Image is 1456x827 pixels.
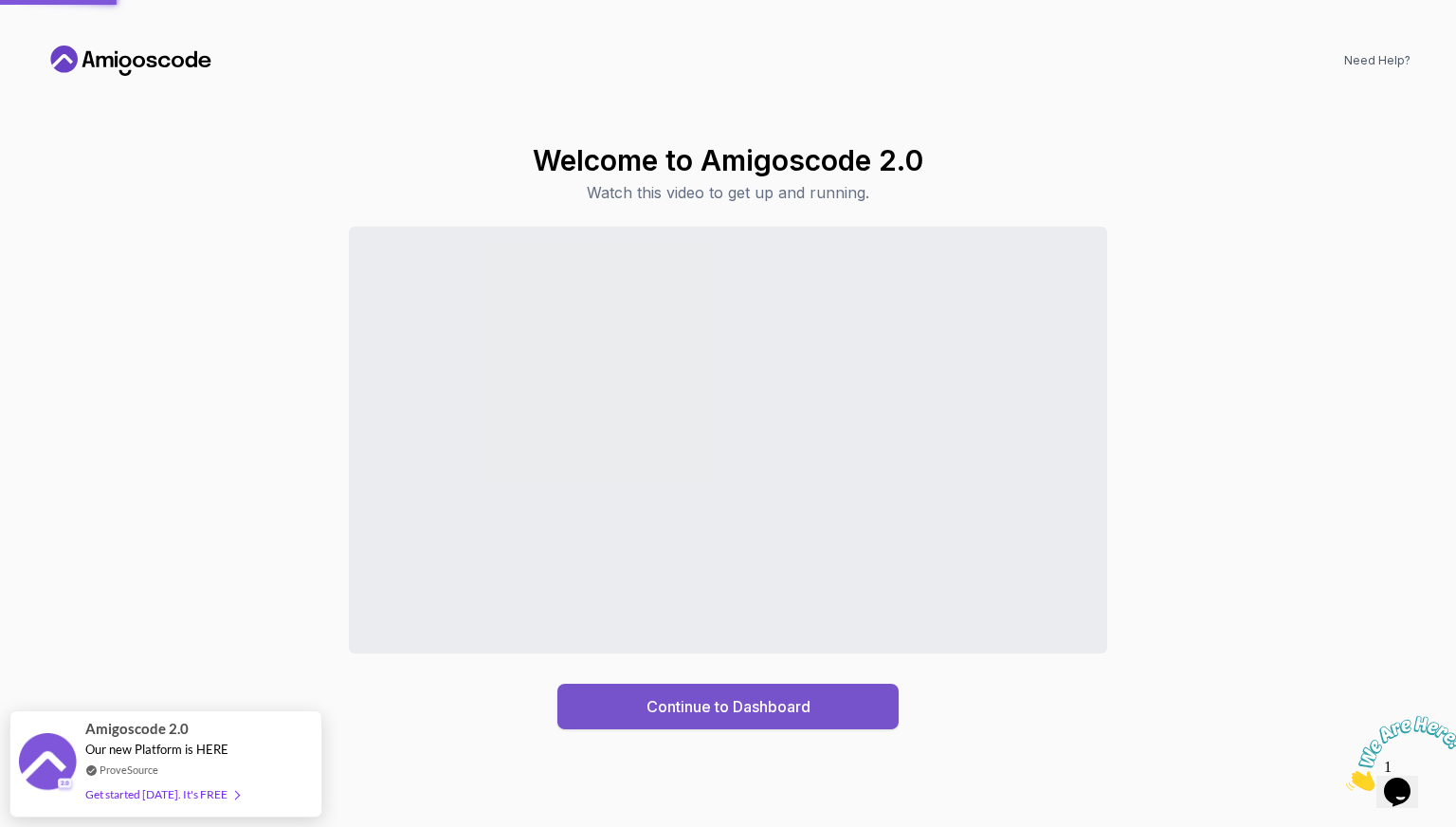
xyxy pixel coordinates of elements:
iframe: chat widget [1338,708,1456,799]
div: Continue to Dashboard [646,695,810,718]
a: Need Help? [1344,53,1410,68]
div: Get started [DATE]. It's FREE [85,783,239,805]
a: ProveSource [100,762,158,778]
p: Watch this video to get up and running. [533,181,923,204]
span: Amigoscode 2.0 [85,718,189,740]
img: Chat attention grabber [8,8,125,83]
span: Our new Platform is HERE [85,742,228,757]
iframe: Sales Video [349,227,1107,653]
span: 1 [8,8,15,24]
a: Home link [45,46,216,76]
h1: Welcome to Amigoscode 2.0 [533,143,923,177]
button: Continue to Dashboard [557,684,899,729]
img: provesource social proof notification image [19,733,76,795]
